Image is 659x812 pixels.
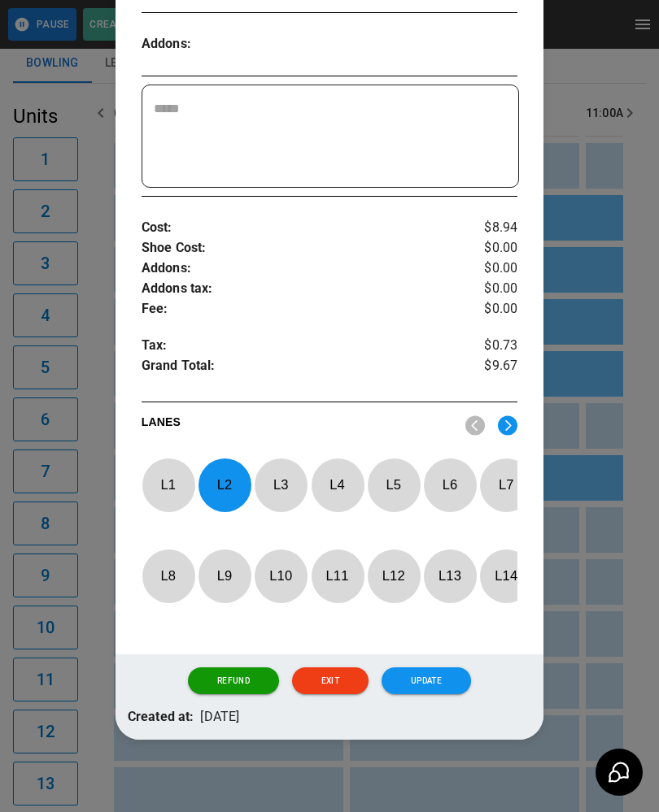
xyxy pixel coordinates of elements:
p: $0.00 [455,299,517,319]
button: Exit [292,667,369,695]
p: $0.00 [455,238,517,258]
p: L 4 [311,466,364,504]
p: Grand Total : [142,356,455,380]
p: L 14 [479,557,533,595]
p: L 11 [311,557,364,595]
p: Cost : [142,218,455,238]
p: L 7 [479,466,533,504]
p: Addons : [142,34,236,54]
p: $9.67 [455,356,517,380]
p: L 12 [367,557,421,595]
p: Tax : [142,336,455,356]
p: L 9 [198,557,251,595]
p: $0.73 [455,336,517,356]
p: Addons : [142,258,455,279]
p: LANES [142,414,453,436]
p: Addons tax : [142,279,455,299]
p: Shoe Cost : [142,238,455,258]
p: $0.00 [455,258,517,279]
p: $0.00 [455,279,517,299]
p: L 3 [254,466,308,504]
p: Created at: [128,707,194,727]
img: right.svg [498,415,517,436]
img: nav_left.svg [465,415,485,436]
p: L 6 [423,466,477,504]
p: L 5 [367,466,421,504]
p: L 8 [142,557,195,595]
p: L 1 [142,466,195,504]
p: L 10 [254,557,308,595]
p: L 13 [423,557,477,595]
p: L 2 [198,466,251,504]
p: Fee : [142,299,455,319]
button: Update [382,667,471,695]
p: [DATE] [200,707,239,727]
p: $8.94 [455,218,517,238]
button: Refund [188,667,279,695]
